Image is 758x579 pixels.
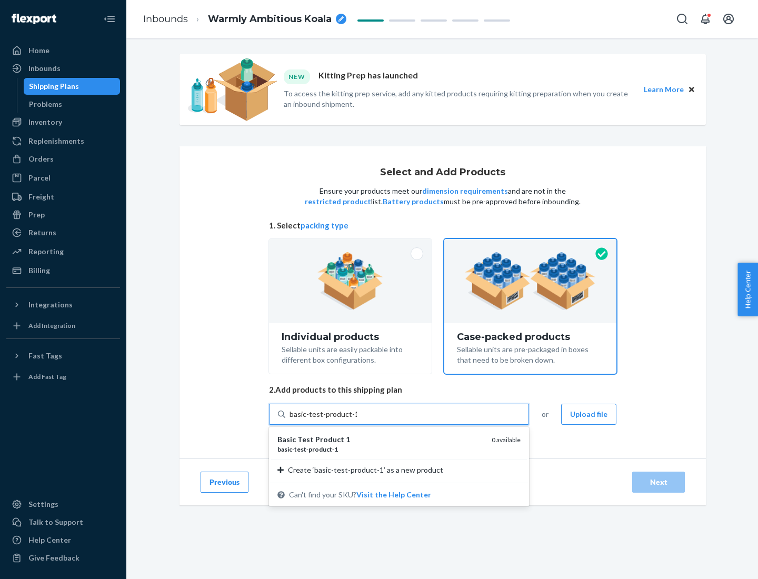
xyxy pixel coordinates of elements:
[28,265,50,276] div: Billing
[383,196,444,207] button: Battery products
[282,342,419,365] div: Sellable units are easily packable into different box configurations.
[457,342,604,365] div: Sellable units are pre-packaged in boxes that need to be broken down.
[695,8,716,29] button: Open notifications
[29,99,62,109] div: Problems
[290,409,357,420] input: Basic Test Product 1basic-test-product-10 availableCreate ‘basic-test-product-1’ as a new product...
[457,332,604,342] div: Case-packed products
[6,532,120,548] a: Help Center
[28,173,51,183] div: Parcel
[28,192,54,202] div: Freight
[315,435,344,444] em: Product
[208,13,332,26] span: Warmly Ambitious Koala
[686,84,697,95] button: Close
[28,553,79,563] div: Give Feedback
[24,78,121,95] a: Shipping Plans
[317,252,383,310] img: individual-pack.facf35554cb0f1810c75b2bd6df2d64e.png
[24,96,121,113] a: Problems
[465,252,596,310] img: case-pack.59cecea509d18c883b923b81aeac6d0b.png
[6,317,120,334] a: Add Integration
[135,4,355,35] ol: breadcrumbs
[6,347,120,364] button: Fast Tags
[492,436,521,444] span: 0 available
[672,8,693,29] button: Open Search Box
[346,435,350,444] em: 1
[269,220,616,231] span: 1. Select
[28,45,49,56] div: Home
[6,133,120,149] a: Replenishments
[99,8,120,29] button: Close Navigation
[6,514,120,531] a: Talk to Support
[641,477,676,487] div: Next
[143,13,188,25] a: Inbounds
[28,117,62,127] div: Inventory
[288,465,443,475] span: Create ‘basic-test-product-1’ as a new product
[28,63,61,74] div: Inbounds
[6,60,120,77] a: Inbounds
[294,445,306,453] em: test
[632,472,685,493] button: Next
[644,84,684,95] button: Learn More
[318,69,418,84] p: Kitting Prep has launched
[28,154,54,164] div: Orders
[284,88,634,109] p: To access the kitting prep service, add any kitted products requiring kitting preparation when yo...
[301,220,348,231] button: packing type
[6,496,120,513] a: Settings
[277,445,483,454] div: - - -
[28,246,64,257] div: Reporting
[28,136,84,146] div: Replenishments
[6,262,120,279] a: Billing
[201,472,248,493] button: Previous
[277,435,296,444] em: Basic
[28,372,66,381] div: Add Fast Tag
[289,490,431,500] span: Can't find your SKU?
[269,384,616,395] span: 2. Add products to this shipping plan
[718,8,739,29] button: Open account menu
[6,169,120,186] a: Parcel
[29,81,79,92] div: Shipping Plans
[6,114,120,131] a: Inventory
[28,517,83,527] div: Talk to Support
[304,186,582,207] p: Ensure your products meet our and are not in the list. must be pre-approved before inbounding.
[6,550,120,566] button: Give Feedback
[308,445,332,453] em: product
[422,186,508,196] button: dimension requirements
[6,188,120,205] a: Freight
[277,445,292,453] em: basic
[284,69,310,84] div: NEW
[28,300,73,310] div: Integrations
[282,332,419,342] div: Individual products
[28,351,62,361] div: Fast Tags
[6,243,120,260] a: Reporting
[6,206,120,223] a: Prep
[28,209,45,220] div: Prep
[561,404,616,425] button: Upload file
[305,196,371,207] button: restricted product
[6,42,120,59] a: Home
[28,499,58,510] div: Settings
[334,445,338,453] em: 1
[28,535,71,545] div: Help Center
[737,263,758,316] button: Help Center
[6,224,120,241] a: Returns
[28,321,75,330] div: Add Integration
[356,490,431,500] button: Basic Test Product 1basic-test-product-10 availableCreate ‘basic-test-product-1’ as a new product...
[297,435,314,444] em: Test
[542,409,548,420] span: or
[6,296,120,313] button: Integrations
[6,151,120,167] a: Orders
[12,14,56,24] img: Flexport logo
[380,167,505,178] h1: Select and Add Products
[6,368,120,385] a: Add Fast Tag
[28,227,56,238] div: Returns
